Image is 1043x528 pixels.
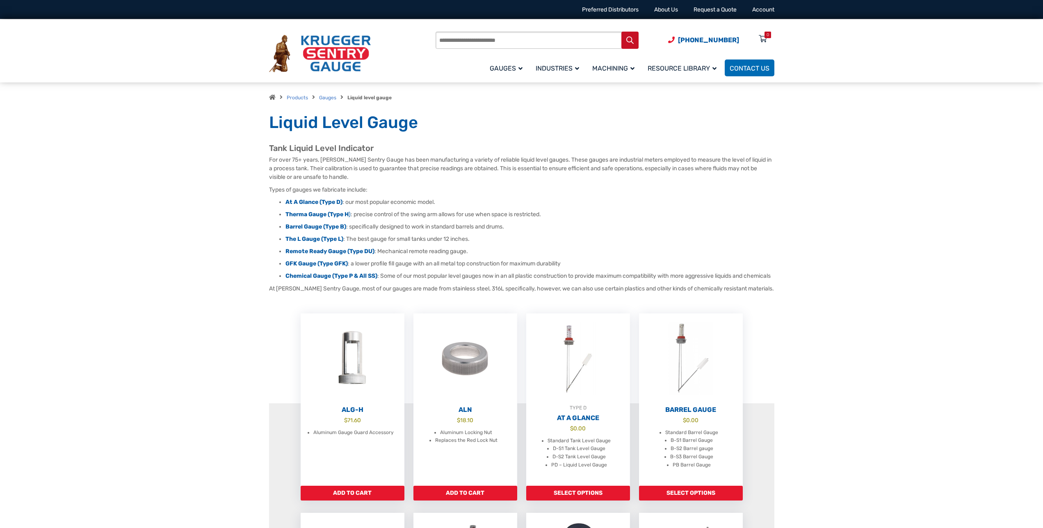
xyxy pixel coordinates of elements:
bdi: 0.00 [683,417,698,423]
li: D-S2 Tank Level Gauge [552,453,606,461]
li: Replaces the Red Lock Nut [435,437,498,445]
a: Therma Gauge (Type H) [285,211,351,218]
p: Types of gauges we fabricate include: [269,185,774,194]
span: [PHONE_NUMBER] [678,36,739,44]
span: Machining [592,64,634,72]
a: Industries [531,58,587,78]
h2: Tank Liquid Level Indicator [269,143,774,153]
p: For over 75+ years, [PERSON_NAME] Sentry Gauge has been manufacturing a variety of reliable liqui... [269,155,774,181]
li: : specifically designed to work in standard barrels and drums. [285,223,774,231]
span: Gauges [490,64,523,72]
bdi: 71.60 [344,417,361,423]
a: The L Gauge (Type L) [285,235,343,242]
a: Phone Number (920) 434-8860 [668,35,739,45]
span: $ [683,417,686,423]
a: Preferred Distributors [582,6,639,13]
li: PD – Liquid Level Gauge [551,461,607,469]
a: Remote Ready Gauge (Type DU) [285,248,374,255]
span: $ [570,425,573,432]
h2: Barrel Gauge [639,406,743,414]
span: $ [344,417,347,423]
li: Aluminum Locking Nut [440,429,492,437]
img: ALG-OF [301,313,404,404]
h1: Liquid Level Gauge [269,112,774,133]
a: Barrel Gauge $0.00 Standard Barrel Gauge B-S1 Barrel Gauge B-S2 Barrel gauge B-S3 Barrel Gauge PB... [639,313,743,486]
img: Krueger Sentry Gauge [269,35,371,73]
li: : The best gauge for small tanks under 12 inches. [285,235,774,243]
a: TYPE DAt A Glance $0.00 Standard Tank Level Gauge D-S1 Tank Level Gauge D-S2 Tank Level Gauge PD ... [526,313,630,486]
span: $ [457,417,460,423]
a: ALN $18.10 Aluminum Locking Nut Replaces the Red Lock Nut [413,313,517,486]
li: B-S3 Barrel Gauge [670,453,713,461]
div: TYPE D [526,404,630,412]
a: Add to cart: “ALG-H” [301,486,404,501]
span: Contact Us [730,64,769,72]
li: : Mechanical remote reading gauge. [285,247,774,256]
li: Standard Barrel Gauge [665,429,718,437]
a: Gauges [485,58,531,78]
a: About Us [654,6,678,13]
bdi: 0.00 [570,425,586,432]
h2: ALN [413,406,517,414]
a: Add to cart: “At A Glance” [526,486,630,501]
img: At A Glance [526,313,630,404]
a: Contact Us [725,59,774,76]
li: D-S1 Tank Level Gauge [553,445,605,453]
h2: At A Glance [526,414,630,422]
img: ALN [413,313,517,404]
div: 0 [767,32,769,38]
li: Standard Tank Level Gauge [548,437,611,445]
li: : a lower profile fill gauge with an all metal top construction for maximum durability [285,260,774,268]
li: : our most popular economic model. [285,198,774,206]
a: ALG-H $71.60 Aluminum Gauge Guard Accessory [301,313,404,486]
li: PB Barrel Gauge [673,461,711,469]
a: Account [752,6,774,13]
a: Resource Library [643,58,725,78]
li: B-S2 Barrel gauge [671,445,713,453]
a: Products [287,95,308,101]
a: Add to cart: “ALN” [413,486,517,501]
p: At [PERSON_NAME] Sentry Gauge, most of our gauges are made from stainless steel, 316L specificall... [269,284,774,293]
a: Chemical Gauge (Type P & All SS) [285,272,377,279]
a: Request a Quote [694,6,737,13]
li: Aluminum Gauge Guard Accessory [313,429,394,437]
strong: Therma Gauge (Type H [285,211,349,218]
span: Industries [536,64,579,72]
li: : Some of our most popular level gauges now in an all plastic construction to provide maximum com... [285,272,774,280]
a: GFK Gauge (Type GFK) [285,260,348,267]
img: Barrel Gauge [639,313,743,404]
a: Machining [587,58,643,78]
a: Add to cart: “Barrel Gauge” [639,486,743,501]
bdi: 18.10 [457,417,473,423]
a: Barrel Gauge (Type B) [285,223,346,230]
a: At A Glance (Type D) [285,199,342,206]
li: : precise control of the swing arm allows for use when space is restricted. [285,210,774,219]
h2: ALG-H [301,406,404,414]
span: Resource Library [648,64,717,72]
strong: Liquid level gauge [347,95,392,101]
a: Gauges [319,95,336,101]
li: B-S1 Barrel Gauge [671,437,713,445]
